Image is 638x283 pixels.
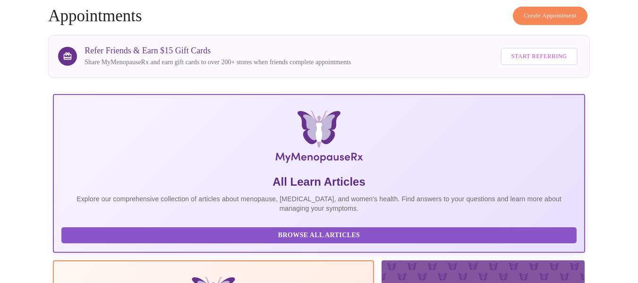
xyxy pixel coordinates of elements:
span: Start Referring [511,51,567,62]
img: MyMenopauseRx Logo [141,110,496,167]
span: Browse All Articles [71,230,567,241]
button: Create Appointment [513,7,587,25]
h5: All Learn Articles [61,174,577,189]
h3: Refer Friends & Earn $15 Gift Cards [85,46,351,56]
p: Explore our comprehensive collection of articles about menopause, [MEDICAL_DATA], and women's hea... [61,194,577,213]
a: Start Referring [498,43,579,70]
h4: Appointments [48,7,590,26]
span: Create Appointment [524,10,577,21]
a: Browse All Articles [61,231,579,239]
button: Start Referring [501,48,577,65]
button: Browse All Articles [61,227,577,244]
p: Share MyMenopauseRx and earn gift cards to over 200+ stores when friends complete appointments [85,58,351,67]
